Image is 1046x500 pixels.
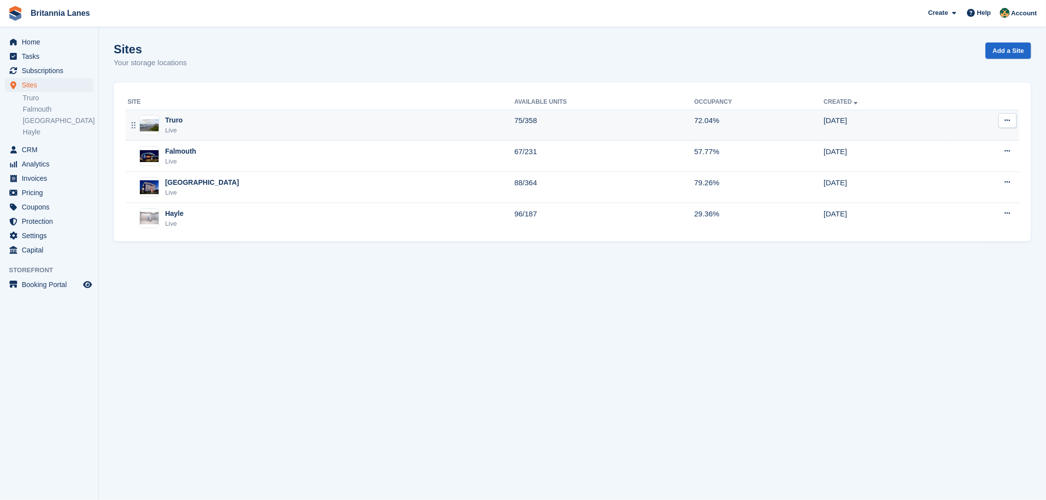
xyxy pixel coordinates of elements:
[5,278,93,292] a: menu
[695,203,824,234] td: 29.36%
[986,42,1031,59] a: Add a Site
[824,203,948,234] td: [DATE]
[114,42,187,56] h1: Sites
[140,212,159,225] img: Image of Hayle site
[27,5,94,21] a: Britannia Lanes
[695,141,824,172] td: 57.77%
[9,265,98,275] span: Storefront
[23,127,93,137] a: Hayle
[140,180,159,195] img: Image of Exeter site
[824,141,948,172] td: [DATE]
[22,171,81,185] span: Invoices
[5,143,93,157] a: menu
[22,278,81,292] span: Booking Portal
[695,110,824,141] td: 72.04%
[5,49,93,63] a: menu
[515,94,695,110] th: Available Units
[8,6,23,21] img: stora-icon-8386f47178a22dfd0bd8f6a31ec36ba5ce8667c1dd55bd0f319d3a0aa187defe.svg
[824,172,948,203] td: [DATE]
[165,146,196,157] div: Falmouth
[23,116,93,125] a: [GEOGRAPHIC_DATA]
[126,94,515,110] th: Site
[22,243,81,257] span: Capital
[928,8,948,18] span: Create
[23,93,93,103] a: Truro
[22,214,81,228] span: Protection
[5,171,93,185] a: menu
[1011,8,1037,18] span: Account
[977,8,991,18] span: Help
[22,186,81,200] span: Pricing
[82,279,93,291] a: Preview store
[22,78,81,92] span: Sites
[5,78,93,92] a: menu
[515,172,695,203] td: 88/364
[5,186,93,200] a: menu
[5,243,93,257] a: menu
[22,200,81,214] span: Coupons
[5,229,93,243] a: menu
[515,203,695,234] td: 96/187
[695,94,824,110] th: Occupancy
[165,115,183,125] div: Truro
[5,157,93,171] a: menu
[165,157,196,167] div: Live
[824,98,860,105] a: Created
[5,214,93,228] a: menu
[515,110,695,141] td: 75/358
[695,172,824,203] td: 79.26%
[824,110,948,141] td: [DATE]
[165,188,239,198] div: Live
[140,119,159,131] img: Image of Truro site
[165,208,183,219] div: Hayle
[515,141,695,172] td: 67/231
[22,229,81,243] span: Settings
[22,35,81,49] span: Home
[22,64,81,78] span: Subscriptions
[114,57,187,69] p: Your storage locations
[22,143,81,157] span: CRM
[5,35,93,49] a: menu
[140,150,159,162] img: Image of Falmouth site
[22,157,81,171] span: Analytics
[165,219,183,229] div: Live
[165,125,183,135] div: Live
[22,49,81,63] span: Tasks
[23,105,93,114] a: Falmouth
[1000,8,1010,18] img: Nathan Kellow
[5,64,93,78] a: menu
[5,200,93,214] a: menu
[165,177,239,188] div: [GEOGRAPHIC_DATA]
